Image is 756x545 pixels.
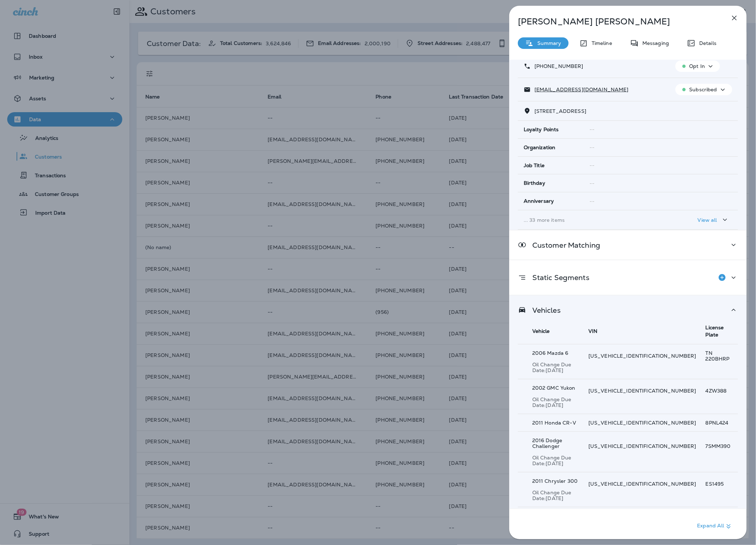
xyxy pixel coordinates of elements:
p: Static Segments [527,275,589,280]
p: Opt In [689,63,705,69]
span: Organization [524,145,556,151]
span: -- [590,180,595,187]
p: [US_VEHICLE_IDENTIFICATION_NUMBER] [588,443,696,449]
p: Details [696,40,716,46]
p: ... 33 more items [524,217,664,223]
p: 2016 [532,438,579,449]
p: 7SMM390 [706,443,738,449]
span: -- [590,198,595,205]
button: Add to Static Segment [715,270,729,285]
button: Subscribed [675,84,732,95]
span: Dodge [546,437,563,444]
p: [EMAIL_ADDRESS][DOMAIN_NAME] [531,87,629,92]
p: Expand All [697,522,733,531]
span: Chrysler [545,478,566,484]
span: 6 [565,350,569,356]
span: GMC [547,385,559,391]
p: Oil Change Due Date: [DATE] [532,490,579,501]
span: -- [590,144,595,151]
span: CR-V [563,420,577,426]
span: Yukon [560,385,575,391]
p: Subscribed [689,87,717,92]
p: Timeline [588,40,612,46]
p: ES1495 [706,481,738,487]
span: Job Title [524,162,545,169]
span: Honda [545,420,561,426]
span: Anniversary [524,198,554,204]
p: 4ZW388 [706,388,738,394]
p: Oil Change Due Date: [DATE] [532,397,579,408]
button: View all [695,213,732,226]
span: [STREET_ADDRESS] [534,108,586,114]
p: [US_VEHICLE_IDENTIFICATION_NUMBER] [588,481,696,487]
span: Challenger [532,443,560,449]
span: Vehicle [532,328,550,334]
span: License Plate [706,324,724,338]
p: Oil Change Due Date: [DATE] [532,455,579,466]
span: Mazda [547,350,564,356]
p: TN 220BHRP [706,350,738,362]
button: Opt In [675,60,720,72]
p: Summary [534,40,561,46]
span: -- [590,162,595,169]
p: Customer Matching [527,242,600,248]
p: 8PNL424 [706,420,738,426]
p: 2006 [532,350,579,356]
p: 2002 [532,385,579,391]
p: 2011 [532,420,579,426]
p: Messaging [639,40,669,46]
p: 2011 [532,478,579,484]
p: [PERSON_NAME] [PERSON_NAME] [518,17,714,27]
button: Expand All [694,520,736,533]
span: Loyalty Points [524,127,559,133]
p: [US_VEHICLE_IDENTIFICATION_NUMBER] [588,420,696,426]
span: VIN [588,328,597,334]
span: -- [590,126,595,133]
span: Birthday [524,180,545,186]
p: [US_VEHICLE_IDENTIFICATION_NUMBER] [588,353,696,359]
p: Oil Change Due Date: [DATE] [532,362,579,373]
span: 300 [568,478,578,484]
p: [US_VEHICLE_IDENTIFICATION_NUMBER] [588,388,696,394]
p: Vehicles [527,307,561,313]
p: [PHONE_NUMBER] [531,63,583,69]
p: View all [698,217,717,223]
